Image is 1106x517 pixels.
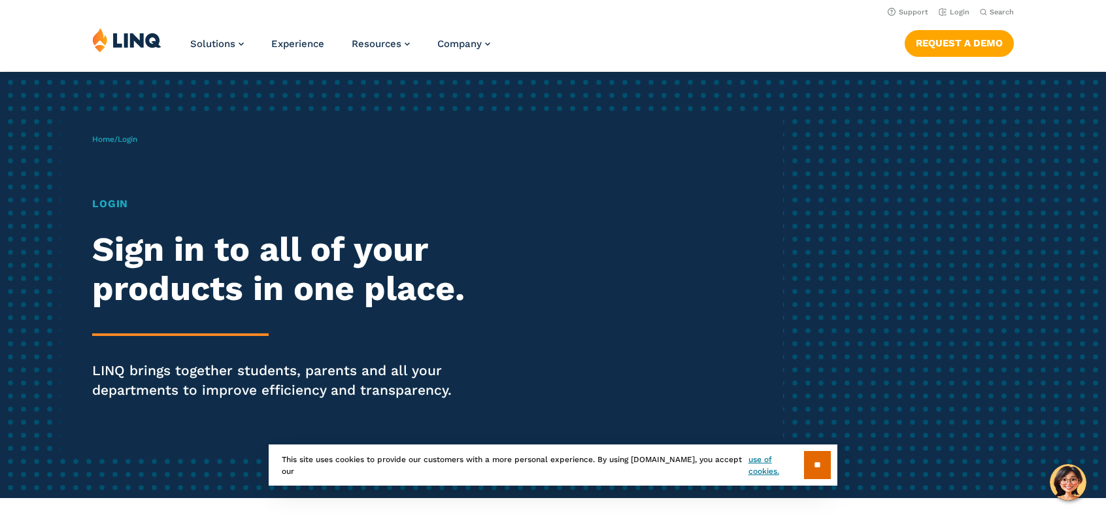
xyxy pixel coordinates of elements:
[437,38,482,50] span: Company
[92,361,518,400] p: LINQ brings together students, parents and all your departments to improve efficiency and transpa...
[92,135,114,144] a: Home
[92,27,161,52] img: LINQ | K‑12 Software
[269,444,837,486] div: This site uses cookies to provide our customers with a more personal experience. By using [DOMAIN...
[190,38,244,50] a: Solutions
[905,30,1014,56] a: Request a Demo
[92,135,137,144] span: /
[352,38,410,50] a: Resources
[92,230,518,309] h2: Sign in to all of your products in one place.
[118,135,137,144] span: Login
[1050,464,1086,501] button: Hello, have a question? Let’s chat.
[271,38,324,50] a: Experience
[905,27,1014,56] nav: Button Navigation
[748,454,804,477] a: use of cookies.
[352,38,401,50] span: Resources
[939,8,969,16] a: Login
[990,8,1014,16] span: Search
[92,196,518,212] h1: Login
[437,38,490,50] a: Company
[190,38,235,50] span: Solutions
[888,8,928,16] a: Support
[190,27,490,71] nav: Primary Navigation
[980,7,1014,17] button: Open Search Bar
